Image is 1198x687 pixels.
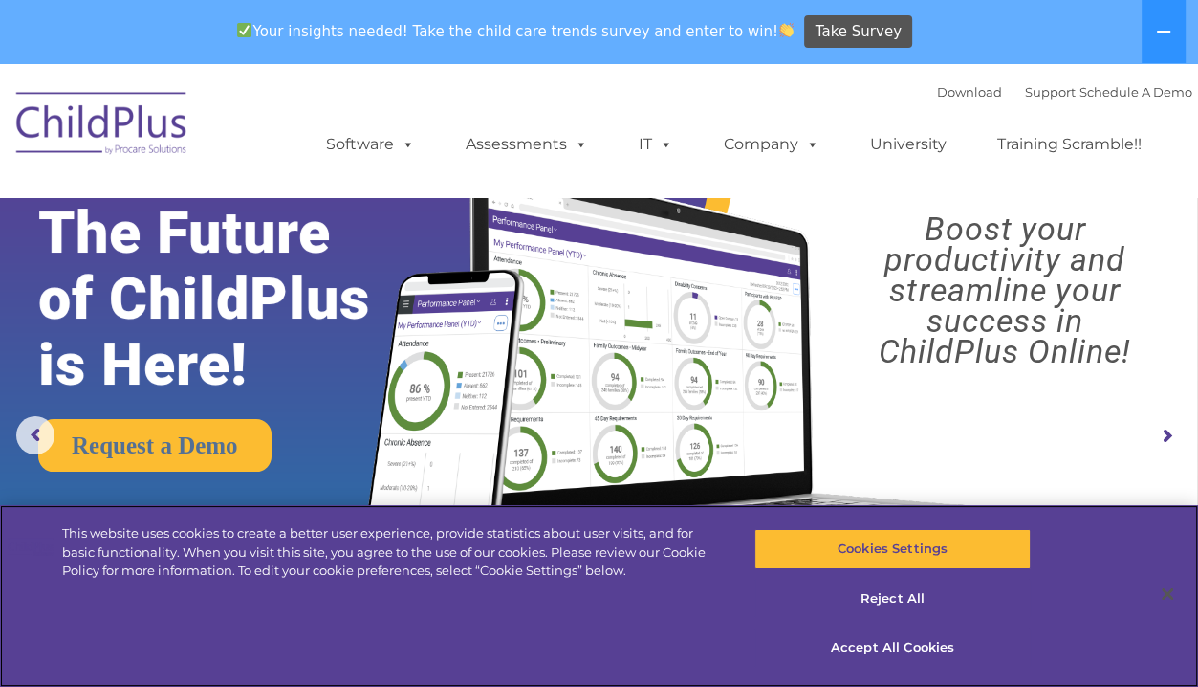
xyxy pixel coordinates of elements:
rs-layer: Boost your productivity and streamline your success in ChildPlus Online! [827,213,1183,366]
a: Schedule A Demo [1079,84,1192,100]
a: University [851,125,966,164]
font: | [937,84,1192,100]
img: 👏 [779,23,794,37]
img: ChildPlus by Procare Solutions [7,78,198,174]
a: Take Survey [804,15,912,49]
a: Request a Demo [38,419,272,472]
button: Close [1146,573,1188,615]
a: Company [705,125,839,164]
button: Reject All [754,579,1030,619]
span: Phone number [266,205,347,219]
div: This website uses cookies to create a better user experience, provide statistics about user visit... [62,524,719,581]
a: IT [620,125,692,164]
span: Last name [266,126,324,141]
button: Accept All Cookies [754,628,1030,668]
a: Software [307,125,434,164]
a: Support [1025,84,1076,100]
rs-layer: The Future of ChildPlus is Here! [38,200,421,398]
span: Your insights needed! Take the child care trends survey and enter to win! [229,12,802,50]
button: Cookies Settings [754,529,1030,569]
img: ✅ [237,23,251,37]
span: Take Survey [816,15,902,49]
a: Training Scramble!! [978,125,1161,164]
a: Assessments [447,125,607,164]
a: Download [937,84,1002,100]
